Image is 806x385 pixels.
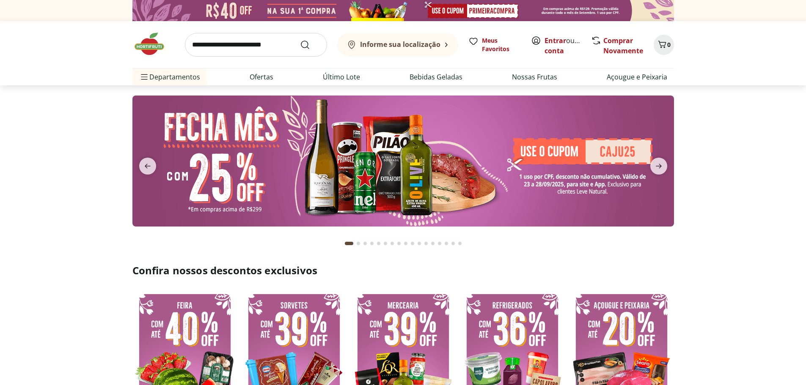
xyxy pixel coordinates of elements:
[410,72,462,82] a: Bebidas Geladas
[300,40,320,50] button: Submit Search
[450,233,457,254] button: Go to page 16 from fs-carousel
[369,233,375,254] button: Go to page 4 from fs-carousel
[654,35,674,55] button: Carrinho
[423,233,429,254] button: Go to page 12 from fs-carousel
[468,36,521,53] a: Meus Favoritos
[337,33,458,57] button: Informe sua localização
[416,233,423,254] button: Go to page 11 from fs-carousel
[402,233,409,254] button: Go to page 9 from fs-carousel
[396,233,402,254] button: Go to page 8 from fs-carousel
[132,158,163,175] button: previous
[603,36,643,55] a: Comprar Novamente
[375,233,382,254] button: Go to page 5 from fs-carousel
[343,233,355,254] button: Current page from fs-carousel
[667,41,671,49] span: 0
[409,233,416,254] button: Go to page 10 from fs-carousel
[139,67,200,87] span: Departamentos
[132,264,674,277] h2: Confira nossos descontos exclusivos
[482,36,521,53] span: Meus Favoritos
[644,158,674,175] button: next
[512,72,557,82] a: Nossas Frutas
[139,67,149,87] button: Menu
[607,72,667,82] a: Açougue e Peixaria
[185,33,327,57] input: search
[250,72,273,82] a: Ofertas
[362,233,369,254] button: Go to page 3 from fs-carousel
[323,72,360,82] a: Último Lote
[382,233,389,254] button: Go to page 6 from fs-carousel
[132,31,175,57] img: Hortifruti
[355,233,362,254] button: Go to page 2 from fs-carousel
[360,40,440,49] b: Informe sua localização
[545,36,591,55] a: Criar conta
[545,36,566,45] a: Entrar
[436,233,443,254] button: Go to page 14 from fs-carousel
[389,233,396,254] button: Go to page 7 from fs-carousel
[545,35,582,56] span: ou
[457,233,463,254] button: Go to page 17 from fs-carousel
[443,233,450,254] button: Go to page 15 from fs-carousel
[429,233,436,254] button: Go to page 13 from fs-carousel
[132,96,674,227] img: banana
